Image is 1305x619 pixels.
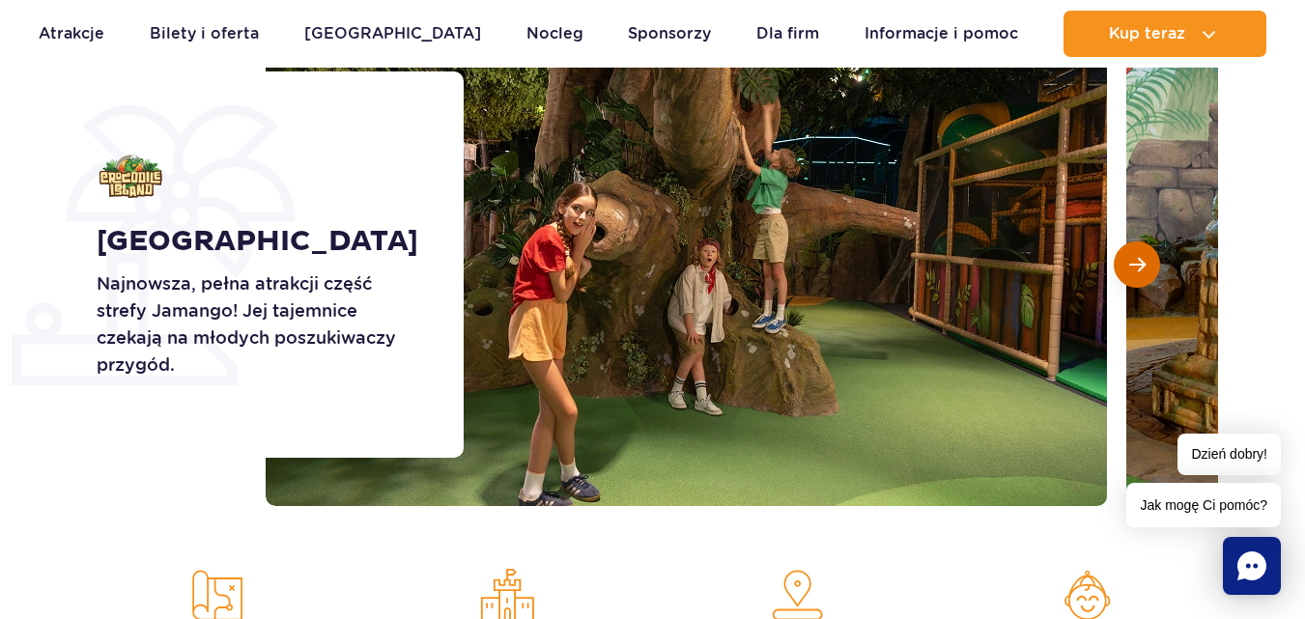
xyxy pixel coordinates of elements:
[865,11,1018,57] a: Informacje i pomoc
[97,224,420,259] h1: [GEOGRAPHIC_DATA]
[39,11,104,57] a: Atrakcje
[304,11,481,57] a: [GEOGRAPHIC_DATA]
[1109,25,1185,42] span: Kup teraz
[526,11,583,57] a: Nocleg
[756,11,819,57] a: Dla firm
[1114,241,1160,288] button: Następny slajd
[97,270,420,379] p: Najnowsza, pełna atrakcji część strefy Jamango! Jej tajemnice czekają na młodych poszukiwaczy prz...
[1177,434,1281,475] span: Dzień dobry!
[628,11,711,57] a: Sponsorzy
[1064,11,1266,57] button: Kup teraz
[1223,537,1281,595] div: Chat
[1126,483,1281,527] span: Jak mogę Ci pomóc?
[150,11,259,57] a: Bilety i oferta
